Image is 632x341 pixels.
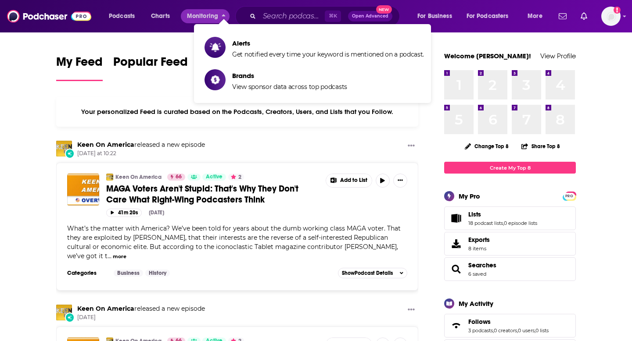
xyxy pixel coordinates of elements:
[77,305,134,313] a: Keen On America
[564,193,575,199] span: PRO
[228,174,244,181] button: 2
[404,305,418,316] button: Show More Button
[504,220,537,226] a: 0 episode lists
[444,232,576,256] a: Exports
[376,5,392,14] span: New
[540,52,576,60] a: View Profile
[444,314,576,337] span: Follows
[113,253,126,260] button: more
[206,173,223,181] span: Active
[151,10,170,22] span: Charts
[325,11,341,22] span: ⌘ K
[468,271,486,277] a: 6 saved
[555,9,570,24] a: Show notifications dropdown
[518,327,535,334] a: 0 users
[106,209,142,217] button: 41m 20s
[467,10,509,22] span: For Podcasters
[113,54,188,75] span: Popular Feed
[145,9,175,23] a: Charts
[535,327,549,334] a: 0 lists
[326,174,372,187] button: Show More Button
[67,174,99,206] a: MAGA Voters Aren't Stupid: That's Why They Don't Care What Right-Wing Podcasters Think
[444,257,576,281] span: Searches
[444,206,576,230] span: Lists
[202,174,226,181] a: Active
[614,7,621,14] svg: Add a profile image
[393,174,407,188] button: Show More Button
[56,54,103,81] a: My Feed
[56,97,418,127] div: Your personalized Feed is curated based on the Podcasts, Creators, Users, and Lists that you Follow.
[187,10,218,22] span: Monitoring
[461,9,521,23] button: open menu
[167,174,185,181] a: 66
[340,177,367,184] span: Add to List
[232,83,347,91] span: View sponsor data across top podcasts
[77,314,205,321] span: [DATE]
[468,236,490,244] span: Exports
[259,9,325,23] input: Search podcasts, credits, & more...
[56,54,103,75] span: My Feed
[577,9,591,24] a: Show notifications dropdown
[232,39,424,47] span: Alerts
[468,327,493,334] a: 3 podcasts
[77,141,134,149] a: Keen On America
[113,54,188,81] a: Popular Feed
[535,327,535,334] span: ,
[468,318,491,326] span: Follows
[106,183,298,205] span: MAGA Voters Aren't Stupid: That's Why They Don't Care What Right-Wing Podcasters Think
[77,150,205,157] span: [DATE] at 10:22
[564,192,575,199] a: PRO
[56,305,72,320] img: Keen On America
[77,141,205,149] h3: released a new episode
[232,71,347,80] span: Brands
[444,52,531,60] a: Welcome [PERSON_NAME]!
[404,141,418,152] button: Show More Button
[338,268,407,278] button: ShowPodcast Details
[181,9,230,23] button: close menu
[468,261,496,269] a: Searches
[65,149,75,158] div: New Episode
[517,327,518,334] span: ,
[468,318,549,326] a: Follows
[77,305,205,313] h3: released a new episode
[528,10,542,22] span: More
[352,14,388,18] span: Open Advanced
[106,183,320,205] a: MAGA Voters Aren't Stupid: That's Why They Don't Care What Right-Wing Podcasters Think
[67,270,107,277] h3: Categories
[468,220,503,226] a: 18 podcast lists
[56,141,72,156] img: Keen On America
[108,252,111,260] span: ...
[342,270,393,276] span: Show Podcast Details
[65,313,75,322] div: New Episode
[468,210,481,218] span: Lists
[493,327,494,334] span: ,
[103,9,146,23] button: open menu
[601,7,621,26] span: Logged in as megcassidy
[468,210,537,218] a: Lists
[232,50,424,58] span: Get notified every time your keyword is mentioned on a podcast.
[447,263,465,275] a: Searches
[176,173,182,181] span: 66
[521,9,553,23] button: open menu
[145,270,170,277] a: History
[601,7,621,26] img: User Profile
[468,245,490,252] span: 8 items
[106,174,113,181] img: Keen On America
[411,9,463,23] button: open menu
[494,327,517,334] a: 0 creators
[521,138,560,155] button: Share Top 8
[503,220,504,226] span: ,
[7,8,91,25] img: Podchaser - Follow, Share and Rate Podcasts
[447,212,465,224] a: Lists
[447,320,465,332] a: Follows
[114,270,143,277] a: Business
[115,174,162,181] a: Keen On America
[149,210,164,216] div: [DATE]
[348,11,392,21] button: Open AdvancedNew
[459,299,493,308] div: My Activity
